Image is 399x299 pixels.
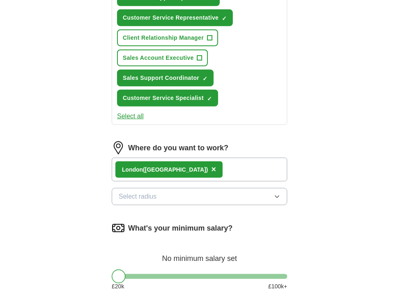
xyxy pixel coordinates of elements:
span: £ 20 k [112,282,124,291]
div: on [122,165,208,174]
span: ✓ [203,75,207,82]
span: Customer Service Representative [123,14,219,22]
label: Where do you want to work? [128,143,228,154]
button: × [211,163,216,176]
span: Client Relationship Manager [123,34,204,42]
button: Client Relationship Manager [117,29,218,46]
button: Customer Service Specialist✓ [117,90,218,106]
span: ✓ [207,95,212,102]
img: salary.png [112,222,125,235]
span: £ 100 k+ [268,282,287,291]
span: Customer Service Specialist [123,94,204,102]
div: No minimum salary set [112,245,287,264]
button: Sales Account Executive [117,50,208,66]
span: × [211,165,216,174]
span: ([GEOGRAPHIC_DATA]) [143,166,208,173]
span: ✓ [222,15,227,22]
img: location.png [112,141,125,154]
button: Select radius [112,188,287,205]
button: Sales Support Coordinator✓ [117,70,214,86]
strong: Lond [122,166,136,173]
span: Sales Account Executive [123,54,194,62]
span: Sales Support Coordinator [123,74,199,82]
button: Customer Service Representative✓ [117,9,233,26]
span: Select radius [119,192,157,202]
button: Select all [117,111,144,121]
label: What's your minimum salary? [128,223,232,234]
